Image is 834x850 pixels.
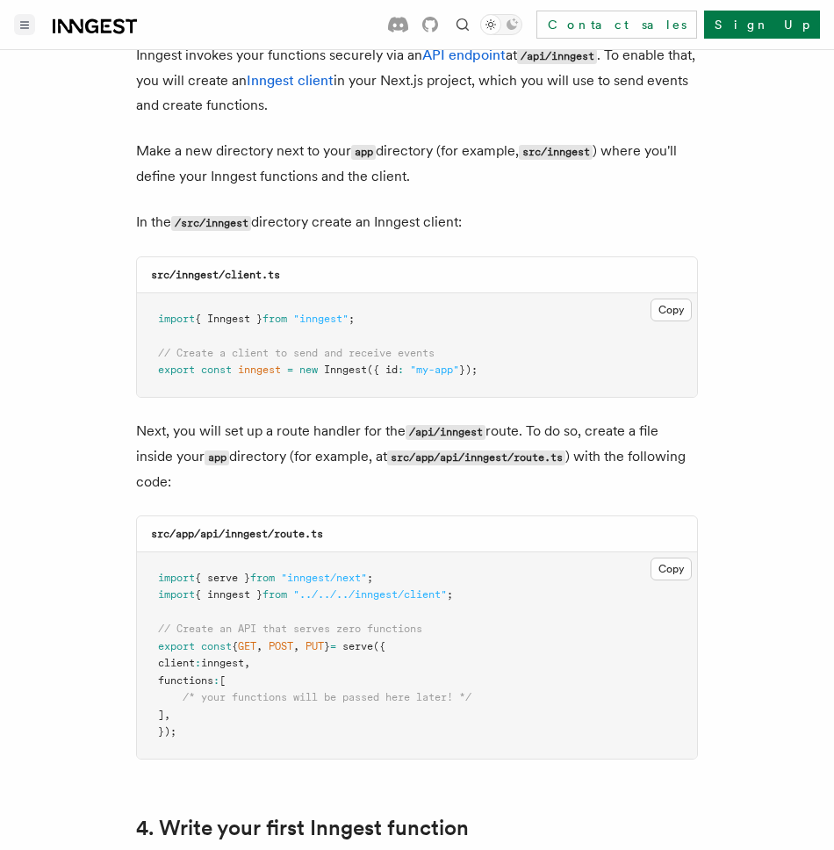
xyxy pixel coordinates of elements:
[14,14,35,35] button: Toggle navigation
[205,450,229,465] code: app
[651,299,692,321] button: Copy
[452,14,473,35] button: Find something...
[201,657,244,669] span: inngest
[158,313,195,325] span: import
[299,364,318,376] span: new
[517,49,597,64] code: /api/inngest
[281,572,367,584] span: "inngest/next"
[195,657,201,669] span: :
[256,640,262,652] span: ,
[158,572,195,584] span: import
[519,145,593,160] code: src/inngest
[158,364,195,376] span: export
[195,588,262,601] span: { inngest }
[250,572,275,584] span: from
[262,588,287,601] span: from
[342,640,373,652] span: serve
[287,364,293,376] span: =
[447,588,453,601] span: ;
[704,11,820,39] a: Sign Up
[651,558,692,580] button: Copy
[158,725,176,738] span: });
[136,419,698,494] p: Next, you will set up a route handler for the route. To do so, create a file inside your director...
[349,313,355,325] span: ;
[158,674,213,687] span: functions
[247,72,334,89] a: Inngest client
[293,588,447,601] span: "../../../inngest/client"
[269,640,293,652] span: POST
[151,269,280,281] code: src/inngest/client.ts
[151,528,323,540] code: src/app/api/inngest/route.ts
[398,364,404,376] span: :
[158,709,164,721] span: ]
[201,364,232,376] span: const
[244,657,250,669] span: ,
[238,640,256,652] span: GET
[136,816,469,840] a: 4. Write your first Inngest function
[158,657,195,669] span: client
[293,640,299,652] span: ,
[136,139,698,189] p: Make a new directory next to your directory (for example, ) where you'll define your Inngest func...
[158,640,195,652] span: export
[195,572,250,584] span: { serve }
[232,640,238,652] span: {
[201,640,232,652] span: const
[387,450,565,465] code: src/app/api/inngest/route.ts
[480,14,522,35] button: Toggle dark mode
[158,347,435,359] span: // Create a client to send and receive events
[238,364,281,376] span: inngest
[330,640,336,652] span: =
[367,364,398,376] span: ({ id
[306,640,324,652] span: PUT
[219,674,226,687] span: [
[164,709,170,721] span: ,
[262,313,287,325] span: from
[324,640,330,652] span: }
[293,313,349,325] span: "inngest"
[171,216,251,231] code: /src/inngest
[213,674,219,687] span: :
[536,11,697,39] a: Contact sales
[183,691,471,703] span: /* your functions will be passed here later! */
[136,210,698,235] p: In the directory create an Inngest client:
[324,364,367,376] span: Inngest
[406,425,485,440] code: /api/inngest
[158,623,422,635] span: // Create an API that serves zero functions
[136,43,698,118] p: Inngest invokes your functions securely via an at . To enable that, you will create an in your Ne...
[367,572,373,584] span: ;
[158,588,195,601] span: import
[195,313,262,325] span: { Inngest }
[351,145,376,160] code: app
[410,364,459,376] span: "my-app"
[459,364,478,376] span: });
[373,640,385,652] span: ({
[422,47,506,63] a: API endpoint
